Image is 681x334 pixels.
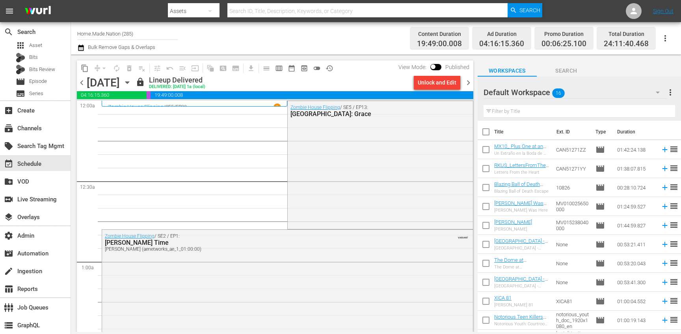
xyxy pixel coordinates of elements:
span: Job Queues [4,303,13,312]
td: CAN51271ZZ [553,140,592,159]
span: Episode [595,221,605,230]
a: [PERSON_NAME] Was Here [494,200,547,212]
td: XICA81 [553,292,592,311]
svg: Add to Schedule [661,145,669,154]
div: [GEOGRAPHIC_DATA] - [GEOGRAPHIC_DATA], [GEOGRAPHIC_DATA] [494,246,550,251]
td: 00:53:21.411 [614,235,657,254]
a: Sign Out [653,8,674,14]
td: CAN51271YY [553,159,592,178]
span: 00:06:25.100 [541,39,586,49]
span: Channels [4,124,13,133]
div: Un Extraño en la Boda de Mi Hermano [494,151,550,156]
span: preview_outlined [300,64,308,72]
span: calendar_view_week_outlined [275,64,283,72]
a: Notorious Teen Killers Reacting To Life Sentences [494,314,546,332]
div: / SE2 / EP1: [105,233,428,252]
span: Clear Lineup [136,62,148,75]
div: [DATE] [87,76,120,89]
span: Episode [595,183,605,192]
span: 24:11:40.468 [604,39,649,49]
span: 04:16:15.360 [77,91,147,99]
td: 10826 [553,178,592,197]
span: VOD [4,177,13,186]
span: reorder [669,296,679,306]
svg: Add to Schedule [661,259,669,268]
span: reorder [669,258,679,268]
span: Search [519,3,540,17]
div: Notorious Youth: Courtroom Chaos [494,321,550,326]
span: Search [537,66,596,76]
td: notorious_youth_doc_1920x1080_en [553,311,592,330]
button: more_vert [666,83,675,102]
a: Zombie House Flipping [290,105,340,110]
span: toggle_off [313,64,321,72]
div: The Dome at [GEOGRAPHIC_DATA], [GEOGRAPHIC_DATA] [494,265,550,270]
td: None [553,235,592,254]
span: Episode [595,259,605,268]
div: Unlock and Edit [418,75,456,90]
a: Zombie House Flipping [108,104,164,110]
span: 00:06:25.100 [147,91,151,99]
td: 00:53:20.043 [614,254,657,273]
td: MV015238040000 [553,216,592,235]
span: Schedule [4,159,13,169]
span: Automation [4,249,13,258]
span: Ingestion [4,266,13,276]
th: Ext. ID [552,121,591,143]
div: [PERSON_NAME] Was Here [494,208,550,213]
span: reorder [669,220,679,230]
svg: Add to Schedule [661,240,669,249]
span: 16 [552,85,565,101]
p: 1 [276,104,279,110]
span: history_outlined [326,64,333,72]
td: None [553,254,592,273]
span: more_vert [666,88,675,97]
span: Series [29,90,43,98]
svg: Add to Schedule [661,278,669,287]
a: MX10_ Plus One at an Amish Wedding [494,143,546,155]
p: / [164,104,166,110]
td: 01:38:07.815 [614,159,657,178]
div: Blazing Ball of Death Escape [494,189,550,194]
span: reorder [669,239,679,249]
span: Customize Events [148,60,164,76]
span: GraphQL [4,321,13,330]
a: XICA 81 [494,295,512,301]
div: Letters From the Heart [494,170,550,175]
span: reorder [669,201,679,211]
span: menu [5,6,14,16]
td: 00:53:41.300 [614,273,657,292]
div: [GEOGRAPHIC_DATA] - [GEOGRAPHIC_DATA], [GEOGRAPHIC_DATA] [494,283,550,289]
div: / SE5 / EP13: [290,105,432,118]
span: Episode [595,315,605,325]
div: [GEOGRAPHIC_DATA]: Grace [290,110,432,118]
span: chevron_right [463,78,473,88]
span: Series [16,89,25,98]
div: DELIVERED: [DATE] 1a (local) [149,84,205,90]
svg: Add to Schedule [661,316,669,325]
span: Search Tag Mgmt [4,141,13,151]
span: reorder [669,315,679,325]
a: [GEOGRAPHIC_DATA] - [GEOGRAPHIC_DATA], [GEOGRAPHIC_DATA] - SAT - S2025E01 - Primetime [494,276,548,306]
span: chevron_left [77,78,87,88]
td: 01:42:24.138 [614,140,657,159]
span: 04:16:15.360 [479,39,524,49]
p: SE5 / [166,104,176,110]
a: [GEOGRAPHIC_DATA] - [GEOGRAPHIC_DATA], [GEOGRAPHIC_DATA] - S2025E11 - Primetime [494,238,548,262]
div: [PERSON_NAME] Time [105,239,428,246]
span: Workspaces [478,66,537,76]
span: Episode [595,202,605,211]
span: Search [4,27,13,37]
span: Overlays [4,212,13,222]
span: reorder [669,182,679,192]
span: Bits Review [29,66,55,73]
div: Lineup Delivered [149,76,205,84]
a: Blazing Ball of Death Escape [494,181,543,193]
th: Duration [612,121,660,143]
td: 01:00:19.143 [614,311,657,330]
div: [PERSON_NAME] (aenetworks_ae_1_01:00:00) [105,246,428,252]
span: Week Calendar View [273,62,285,75]
span: content_copy [81,64,89,72]
div: Total Duration [604,28,649,39]
td: 00:28:10.724 [614,178,657,197]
